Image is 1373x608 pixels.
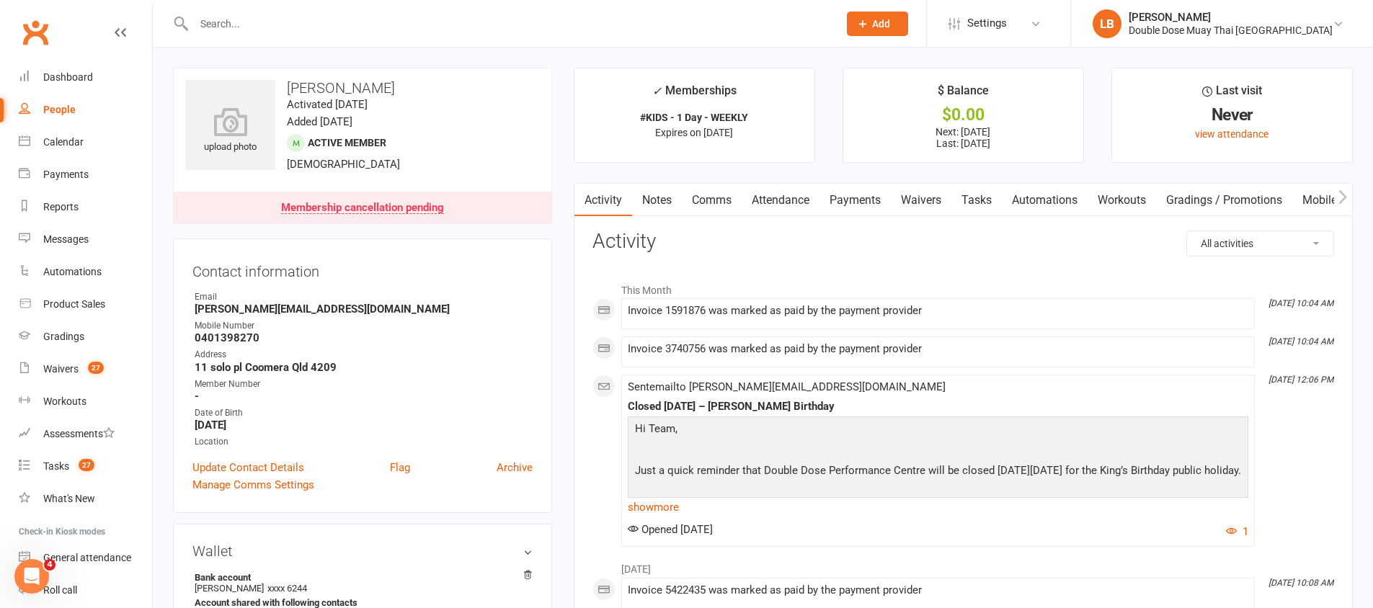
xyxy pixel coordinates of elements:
span: Settings [967,7,1007,40]
span: [DEMOGRAPHIC_DATA] [287,158,400,171]
div: Product Sales [43,298,105,310]
div: What's New [43,493,95,504]
a: Activity [574,184,632,217]
a: show more [628,497,1248,517]
div: Double Dose Muay Thai [GEOGRAPHIC_DATA] [1129,24,1333,37]
a: Payments [19,158,152,191]
button: 1 [1226,523,1248,540]
a: Waivers 27 [19,353,152,385]
div: Automations [43,266,102,277]
span: Opened [DATE] [628,523,713,536]
a: Tasks [951,184,1002,217]
span: Expires on [DATE] [655,127,733,138]
a: Messages [19,223,152,256]
div: Calendar [43,136,84,148]
a: Clubworx [17,14,53,50]
p: Next: [DATE] Last: [DATE] [856,126,1070,149]
a: Workouts [19,385,152,418]
a: Dashboard [19,61,152,94]
div: Waivers [43,363,79,375]
h3: [PERSON_NAME] [185,80,540,96]
strong: #KIDS - 1 Day - WEEKLY [640,112,748,123]
div: Date of Birth [195,406,533,420]
div: $ Balance [938,81,989,107]
li: [DATE] [592,554,1334,577]
div: Member Number [195,377,533,391]
div: Assessments [43,428,115,439]
strong: 11 solo pl Coomera Qld 4209 [195,361,533,374]
time: Added [DATE] [287,115,352,128]
i: [DATE] 10:04 AM [1268,336,1333,347]
h3: Activity [592,231,1334,253]
div: Closed [DATE] – [PERSON_NAME] Birthday [628,401,1248,413]
i: ✓ [652,84,662,98]
a: Payments [819,184,891,217]
div: Dashboard [43,71,93,83]
a: Calendar [19,126,152,158]
div: upload photo [185,107,275,155]
div: $0.00 [856,107,1070,122]
a: Archive [497,459,533,476]
a: Assessments [19,418,152,450]
div: Tasks [43,460,69,472]
div: People [43,104,76,115]
div: [PERSON_NAME] [1129,11,1333,24]
div: Workouts [43,395,86,407]
div: Payments [43,169,89,180]
strong: [DATE] [195,419,533,432]
div: General attendance [43,552,131,563]
span: Active member [308,137,386,148]
div: Messages [43,233,89,245]
span: 27 [79,459,94,471]
strong: - [195,390,533,403]
div: Location [195,435,533,449]
a: Mobile App [1292,184,1370,217]
a: Gradings [19,321,152,353]
a: Waivers [891,184,951,217]
a: Tasks 27 [19,450,152,483]
a: Reports [19,191,152,223]
strong: Account shared with following contacts [195,597,525,608]
time: Activated [DATE] [287,98,368,111]
i: [DATE] 10:08 AM [1268,578,1333,588]
i: [DATE] 12:06 PM [1268,375,1333,385]
span: 4 [44,559,55,571]
span: 27 [88,362,104,374]
a: General attendance kiosk mode [19,542,152,574]
a: Automations [19,256,152,288]
input: Search... [190,14,828,34]
h3: Wallet [192,543,533,559]
a: Gradings / Promotions [1156,184,1292,217]
div: Never [1125,107,1339,122]
a: Manage Comms Settings [192,476,314,493]
div: Membership cancellation pending [281,202,444,214]
strong: 0401398270 [195,331,533,344]
i: [DATE] 10:04 AM [1268,298,1333,308]
a: What's New [19,483,152,515]
iframe: Intercom live chat [14,559,49,594]
li: This Month [592,275,1334,298]
a: Workouts [1088,184,1156,217]
p: Hi Team, [631,420,1245,441]
strong: Bank account [195,572,525,583]
a: Product Sales [19,288,152,321]
div: Memberships [652,81,737,108]
a: Comms [682,184,742,217]
div: LB [1093,9,1121,38]
div: Invoice 5422435 was marked as paid by the payment provider [628,584,1248,596]
div: Roll call [43,584,77,596]
div: Mobile Number [195,319,533,333]
div: Last visit [1202,81,1262,107]
a: Flag [390,459,410,476]
span: Add [872,18,890,30]
a: Automations [1002,184,1088,217]
div: Email [195,290,533,304]
div: Invoice 3740756 was marked as paid by the payment provider [628,343,1248,355]
a: Notes [632,184,682,217]
a: Update Contact Details [192,459,304,476]
button: Add [847,12,908,36]
p: Just a quick reminder that Double Dose Performance Centre will be closed [DATE][DATE] for the Kin... [631,462,1245,483]
a: People [19,94,152,126]
span: Sent email to [PERSON_NAME][EMAIL_ADDRESS][DOMAIN_NAME] [628,380,946,393]
strong: [PERSON_NAME][EMAIL_ADDRESS][DOMAIN_NAME] [195,303,533,316]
